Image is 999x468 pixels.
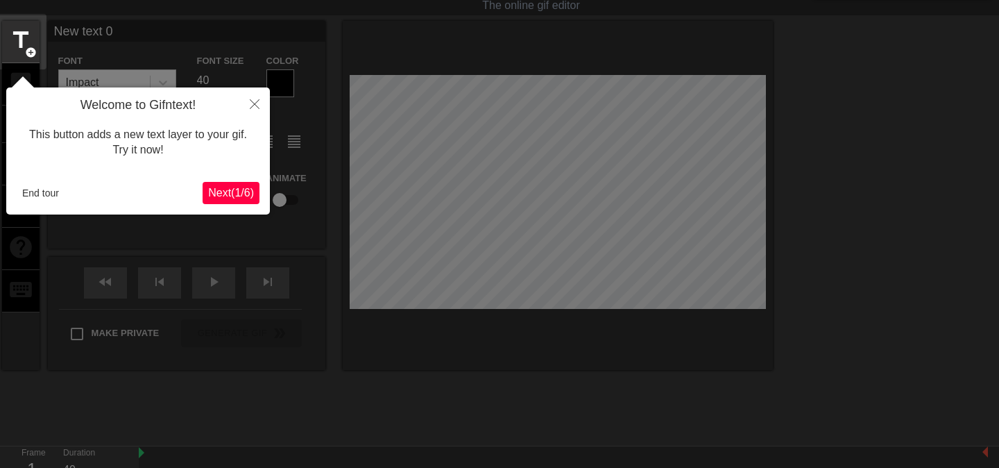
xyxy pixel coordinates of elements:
[208,187,254,199] span: Next ( 1 / 6 )
[17,183,65,203] button: End tour
[17,113,259,172] div: This button adds a new text layer to your gif. Try it now!
[203,182,259,204] button: Next
[239,87,270,119] button: Close
[17,98,259,113] h4: Welcome to Gifntext!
